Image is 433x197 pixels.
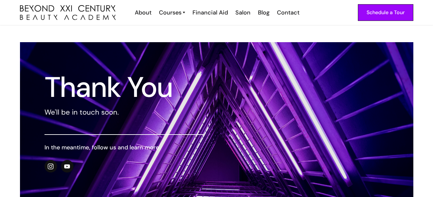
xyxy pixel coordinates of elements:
[20,5,116,20] a: home
[235,8,251,17] div: Salon
[367,8,405,17] div: Schedule a Tour
[159,8,185,17] a: Courses
[135,8,152,17] div: About
[358,4,413,21] a: Schedule a Tour
[188,8,231,17] a: Financial Aid
[277,8,300,17] div: Contact
[44,76,204,99] h1: Thank You
[254,8,273,17] a: Blog
[131,8,155,17] a: About
[231,8,254,17] a: Salon
[44,143,204,152] h6: In the meantime, follow us and learn more
[20,5,116,20] img: beyond 21st century beauty academy logo
[159,8,182,17] div: Courses
[258,8,270,17] div: Blog
[273,8,303,17] a: Contact
[192,8,228,17] div: Financial Aid
[44,107,204,117] p: We'll be in touch soon.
